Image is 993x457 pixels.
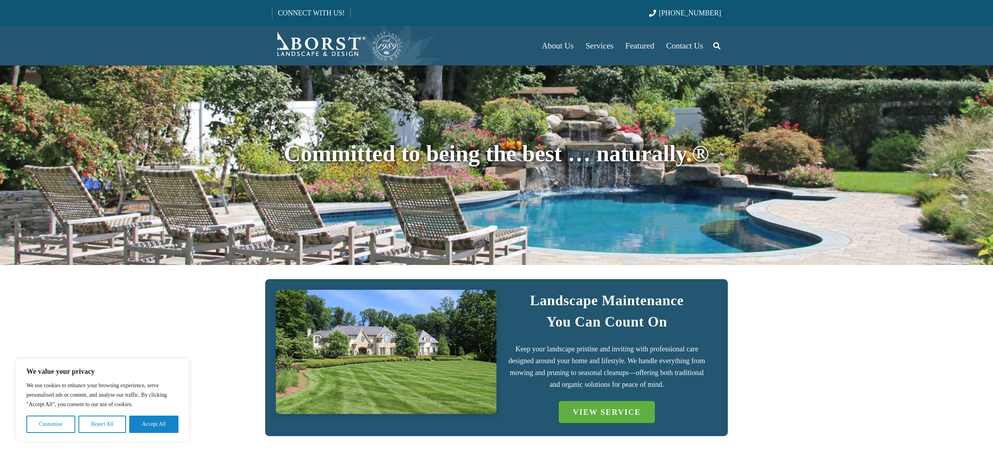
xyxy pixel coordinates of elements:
span: About Us [542,41,574,50]
span: Keep your landscape pristine and inviting with professional care designed around your home and li... [508,345,705,388]
a: Contact Us [660,26,709,65]
span: Featured [625,41,654,50]
strong: Landscape Maintenance [530,293,684,308]
a: Borst-Logo [272,30,403,62]
a: [PHONE_NUMBER] [649,9,721,17]
a: Search [709,36,725,56]
span: [PHONE_NUMBER] [659,9,721,17]
strong: You Can Count On [547,314,668,330]
a: Services [580,26,619,65]
button: Customise [26,416,75,433]
button: Reject All [78,416,126,433]
a: Featured [619,26,660,65]
button: Accept All [129,416,179,433]
a: IMG_7723 (1) [276,290,496,414]
p: We use cookies to enhance your browsing experience, serve personalised ads or content, and analys... [26,381,179,409]
a: VIEW SERVICE [559,401,655,423]
span: Committed to being the best … naturally.® [284,141,709,166]
div: We value your privacy [16,358,189,441]
span: Services [586,41,614,50]
a: About Us [536,26,580,65]
span: Contact Us [666,41,703,50]
a: CONNECT WITH US! [272,4,350,22]
p: We value your privacy [26,367,179,376]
